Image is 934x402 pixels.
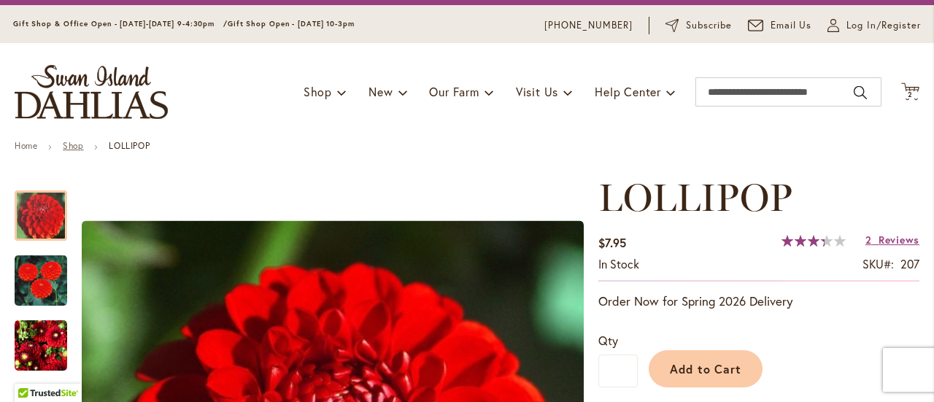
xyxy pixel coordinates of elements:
iframe: Launch Accessibility Center [11,350,52,391]
img: LOLLIPOP [15,318,67,373]
strong: LOLLIPOP [109,140,150,151]
span: Shop [304,84,332,99]
span: In stock [598,256,639,271]
span: Reviews [879,233,919,247]
button: Add to Cart [649,350,763,387]
span: Our Farm [429,84,479,99]
div: LOLLIPOP [15,241,82,306]
span: Visit Us [516,84,558,99]
span: Qty [598,333,618,348]
strong: SKU [862,256,894,271]
a: Shop [63,140,83,151]
span: 2 [865,233,872,247]
div: LOLLIPOP [15,306,82,371]
div: 207 [900,256,919,273]
span: Email Us [771,18,812,33]
a: Log In/Register [827,18,921,33]
span: Add to Cart [670,361,742,376]
span: Log In/Register [846,18,921,33]
a: Email Us [748,18,812,33]
button: 2 [901,82,919,102]
a: Home [15,140,37,151]
div: LOLLIPOP [15,176,82,241]
div: 67% [781,235,846,247]
a: store logo [15,65,168,119]
p: Order Now for Spring 2026 Delivery [598,293,919,310]
a: [PHONE_NUMBER] [544,18,633,33]
span: LOLLIPOP [598,174,792,220]
a: 2 Reviews [865,233,919,247]
span: New [368,84,393,99]
img: LOLLIPOP [15,253,67,308]
span: 2 [908,90,913,99]
span: Gift Shop Open - [DATE] 10-3pm [228,19,355,28]
div: Availability [598,256,639,273]
span: $7.95 [598,235,626,250]
span: Help Center [595,84,661,99]
span: Gift Shop & Office Open - [DATE]-[DATE] 9-4:30pm / [13,19,228,28]
span: Subscribe [686,18,732,33]
a: Subscribe [665,18,732,33]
